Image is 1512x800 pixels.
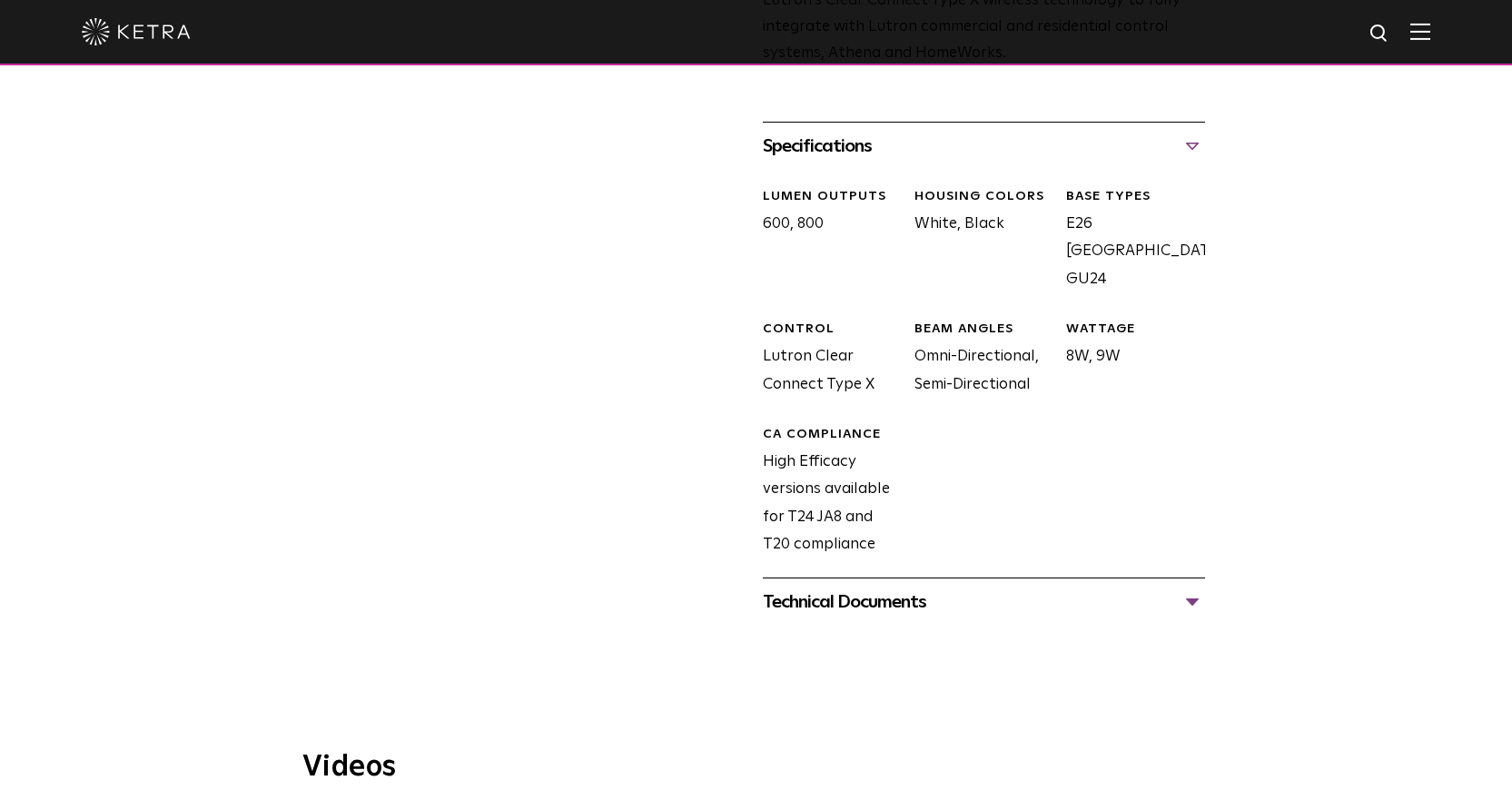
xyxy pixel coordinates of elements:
img: search icon [1369,23,1391,45]
div: BEAM ANGLES [914,321,1052,339]
div: 600, 800 [749,188,901,293]
div: WATTAGE [1066,321,1204,339]
div: CONTROL [763,321,901,339]
div: HOUSING COLORS [914,188,1052,206]
div: CA Compliance [763,426,901,444]
div: BASE TYPES [1066,188,1204,206]
img: Hamburger%20Nav.svg [1410,23,1430,40]
div: Lutron Clear Connect Type X [749,321,901,399]
div: White, Black [901,188,1052,293]
div: High Efficacy versions available for T24 JA8 and T20 compliance [749,426,901,559]
div: Specifications [763,132,1205,161]
div: Omni-Directional, Semi-Directional [901,321,1052,399]
img: ketra-logo-2019-white [82,18,191,45]
div: Technical Documents [763,588,1205,617]
div: E26 [GEOGRAPHIC_DATA], GU24 [1052,188,1204,293]
h3: Videos [302,753,1211,782]
div: LUMEN OUTPUTS [763,188,901,206]
div: 8W, 9W [1052,321,1204,399]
